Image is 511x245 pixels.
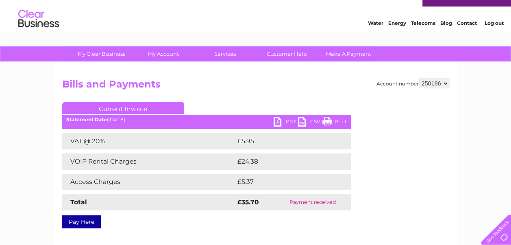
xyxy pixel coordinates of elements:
[64,4,448,39] div: Clear Business is a trading name of Verastar Limited (registered in [GEOGRAPHIC_DATA] No. 3667643...
[457,35,477,41] a: Contact
[322,117,347,129] a: Print
[484,35,503,41] a: Log out
[62,117,351,122] div: [DATE]
[130,46,197,61] a: My Account
[253,46,320,61] a: Customer Help
[411,35,435,41] a: Telecoms
[237,198,259,206] strong: £35.70
[368,35,383,41] a: Water
[66,116,108,122] b: Statement Date:
[274,194,350,210] td: Payment received
[62,79,449,94] h2: Bills and Payments
[440,35,452,41] a: Blog
[68,46,135,61] a: My Clear Business
[315,46,382,61] a: Make A Payment
[62,174,235,190] td: Access Charges
[235,174,332,190] td: £5.37
[62,133,235,149] td: VAT @ 20%
[62,215,101,228] a: Pay Here
[235,153,335,170] td: £24.38
[62,102,184,114] a: Current Invoice
[18,21,59,46] img: logo.png
[70,198,87,206] strong: Total
[388,35,406,41] a: Energy
[274,117,298,129] a: PDF
[358,4,414,14] a: 0333 014 3131
[62,153,235,170] td: VOIP Rental Charges
[298,117,322,129] a: CSV
[191,46,259,61] a: Services
[376,79,449,88] div: Account number
[235,133,332,149] td: £5.95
